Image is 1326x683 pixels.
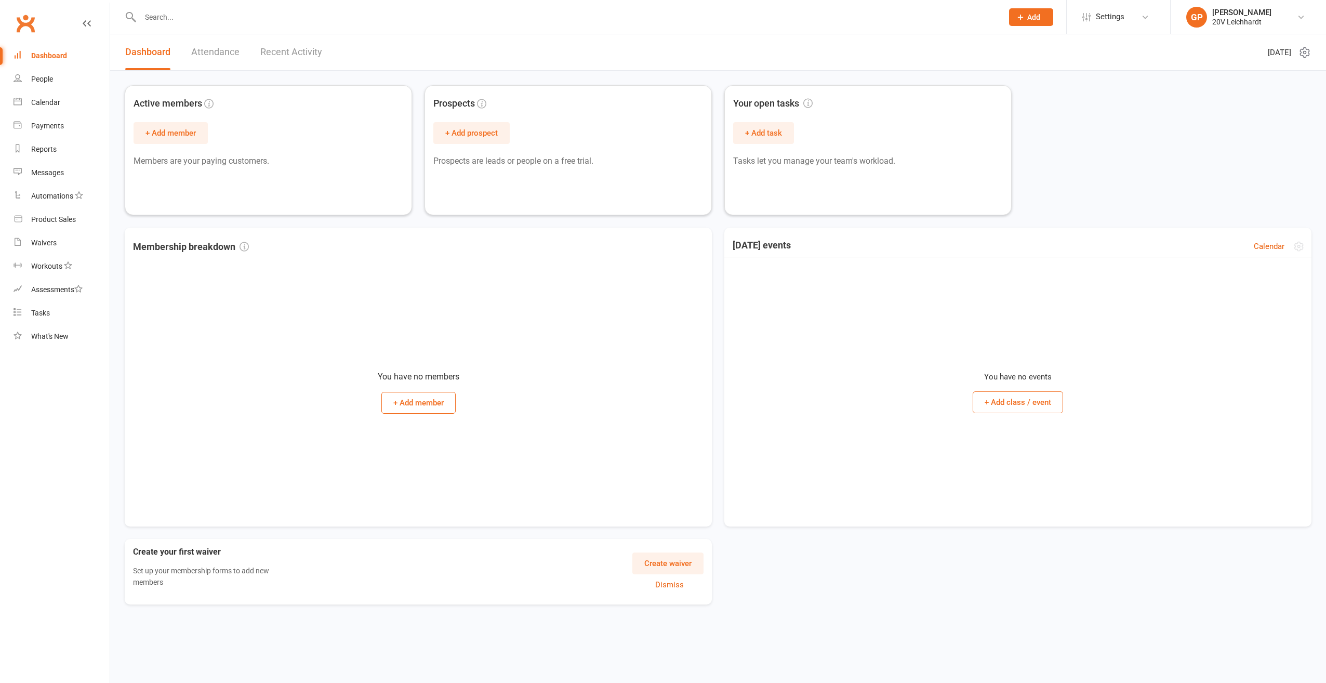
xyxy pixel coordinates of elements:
p: Members are your paying customers. [134,154,403,168]
p: Set up your membership forms to add new members [133,565,284,588]
div: Reports [31,145,57,153]
h3: Membership breakdown [133,240,249,253]
div: Waivers [31,239,57,247]
div: GP [1186,7,1207,28]
button: + Add class / event [973,391,1063,413]
span: Active members [134,96,202,111]
span: Prospects [433,96,475,111]
a: Payments [14,114,110,138]
div: Dashboard [31,51,67,60]
div: [PERSON_NAME] [1212,8,1271,17]
input: Search... [137,10,996,24]
a: Automations [14,185,110,208]
p: Tasks let you manage your team's workload. [733,154,1003,168]
button: Dismiss [635,579,704,591]
span: [DATE] [1268,46,1291,59]
a: Assessments [14,278,110,301]
a: Reports [14,138,110,161]
a: Calendar [1254,240,1284,253]
p: Prospects are leads or people on a free trial. [433,154,703,168]
div: People [31,75,53,83]
a: Attendance [191,34,240,70]
button: + Add member [381,392,456,414]
a: Clubworx [12,10,38,36]
a: Tasks [14,301,110,325]
div: Payments [31,122,64,130]
a: Product Sales [14,208,110,231]
a: Dashboard [125,34,170,70]
div: What's New [31,332,69,340]
button: Create waiver [632,553,704,574]
a: Recent Activity [260,34,322,70]
p: You have no events [984,371,1052,383]
div: Calendar [31,98,60,107]
a: People [14,68,110,91]
div: Automations [31,192,73,200]
div: Product Sales [31,215,76,224]
h3: [DATE] events [733,240,791,253]
p: You have no members [378,370,459,384]
div: Assessments [31,285,83,294]
div: Messages [31,168,64,177]
button: + Add task [733,122,794,144]
div: 20V Leichhardt [1212,17,1271,27]
div: Tasks [31,309,50,317]
a: Waivers [14,231,110,255]
h3: Create your first waiver [133,547,301,557]
span: Add [1027,13,1040,21]
button: + Add prospect [433,122,510,144]
a: Calendar [14,91,110,114]
a: Workouts [14,255,110,278]
button: + Add member [134,122,208,144]
a: Messages [14,161,110,185]
button: Add [1009,8,1053,26]
span: Your open tasks [733,96,813,111]
span: Settings [1096,5,1124,29]
div: Workouts [31,262,62,270]
a: Dashboard [14,44,110,68]
a: What's New [14,325,110,348]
